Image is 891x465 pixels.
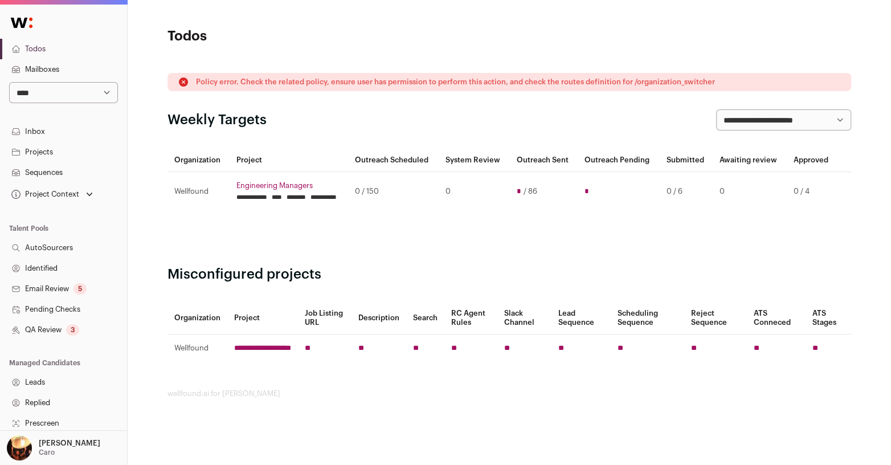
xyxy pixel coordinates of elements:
img: 473170-medium_jpg [7,435,32,460]
th: Job Listing URL [298,302,351,335]
div: 5 [73,283,87,295]
th: Scheduling Sequence [611,302,684,335]
td: 0 / 4 [787,172,837,211]
th: Outreach Pending [578,149,659,172]
th: Lead Sequence [551,302,611,335]
th: ATS Conneced [747,302,806,335]
th: Project [227,302,298,335]
th: RC Agent Rules [444,302,497,335]
td: 0 [713,172,787,211]
img: Wellfound [5,11,39,34]
th: Outreach Scheduled [348,149,439,172]
th: Description [351,302,406,335]
h2: Misconfigured projects [167,266,851,284]
th: Outreach Sent [509,149,577,172]
th: Organization [167,149,230,172]
th: System Review [439,149,510,172]
th: Slack Channel [497,302,551,335]
p: Caro [39,448,55,457]
p: Policy error. Check the related policy, ensure user has permission to perform this action, and ch... [196,77,715,87]
a: Engineering Managers [236,181,341,190]
th: Submitted [659,149,713,172]
h1: Todos [167,27,395,46]
button: Open dropdown [9,186,95,202]
footer: wellfound:ai for [PERSON_NAME] [167,389,851,398]
th: Reject Sequence [684,302,747,335]
td: 0 / 150 [348,172,439,211]
h2: Weekly Targets [167,111,267,129]
th: Project [230,149,348,172]
th: Organization [167,302,227,335]
th: Search [406,302,444,335]
p: [PERSON_NAME] [39,439,100,448]
button: Open dropdown [5,435,103,460]
td: Wellfound [167,172,230,211]
td: 0 / 6 [659,172,713,211]
div: Project Context [9,190,79,199]
th: Awaiting review [713,149,787,172]
td: 0 [439,172,510,211]
span: / 86 [523,187,537,196]
div: 3 [66,324,79,336]
th: ATS Stages [806,302,851,335]
td: Wellfound [167,335,227,362]
th: Approved [787,149,837,172]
